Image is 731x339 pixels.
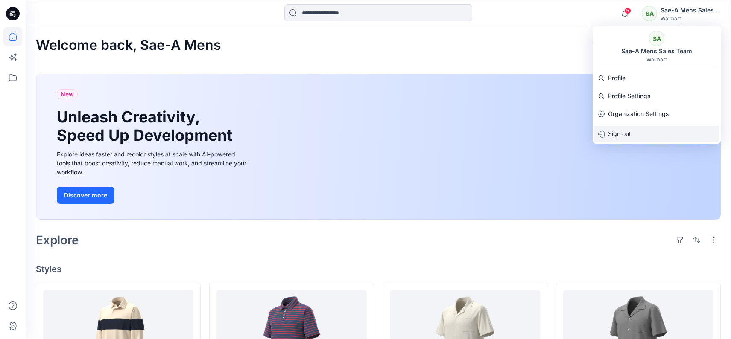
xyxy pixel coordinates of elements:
[608,88,650,104] p: Profile Settings
[57,150,249,177] div: Explore ideas faster and recolor styles at scale with AI-powered tools that boost creativity, red...
[646,56,667,63] div: Walmart
[57,187,249,204] a: Discover more
[593,88,721,104] a: Profile Settings
[61,89,74,99] span: New
[57,187,114,204] button: Discover more
[616,46,697,56] div: Sae-A Mens Sales Team
[661,15,720,22] div: Walmart
[661,5,720,15] div: Sae-A Mens Sales Team
[36,233,79,247] h2: Explore
[608,106,669,122] p: Organization Settings
[57,108,236,145] h1: Unleash Creativity, Speed Up Development
[608,126,631,142] p: Sign out
[608,70,626,86] p: Profile
[642,6,657,21] div: SA
[36,264,721,274] h4: Styles
[36,38,221,53] h2: Welcome back, Sae-A Mens
[593,70,721,86] a: Profile
[624,7,631,14] span: 5
[649,31,664,46] div: SA
[593,106,721,122] a: Organization Settings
